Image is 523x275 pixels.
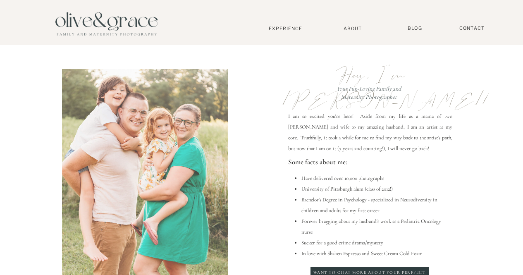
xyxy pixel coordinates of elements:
p: Some facts about me: [288,155,453,169]
a: Contact [456,25,489,31]
a: BLOG [405,25,425,31]
p: I am so excited you're here! Aside from my life as a mama of two [PERSON_NAME] and wife to my ama... [288,111,452,153]
li: Sucker for a good crime drama/mystery [301,237,452,248]
a: Experience [258,26,313,31]
li: Bachelor's Degree in Psychology - specialized in Neurodiversity in children and adults for my fir... [301,194,452,216]
p: Hey, I'm [PERSON_NAME]! [281,62,461,89]
li: Forever bragging about my husband's work as a Pediatric Oncology nurse [301,216,452,237]
a: About [340,26,365,31]
li: Have delivered over 10,000 photographs [301,173,452,184]
li: University of Pittsburgh alum (class of 2012!) [301,184,452,194]
li: In love with Shaken Espresso and Sweet Cream Cold Foam [301,248,452,259]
